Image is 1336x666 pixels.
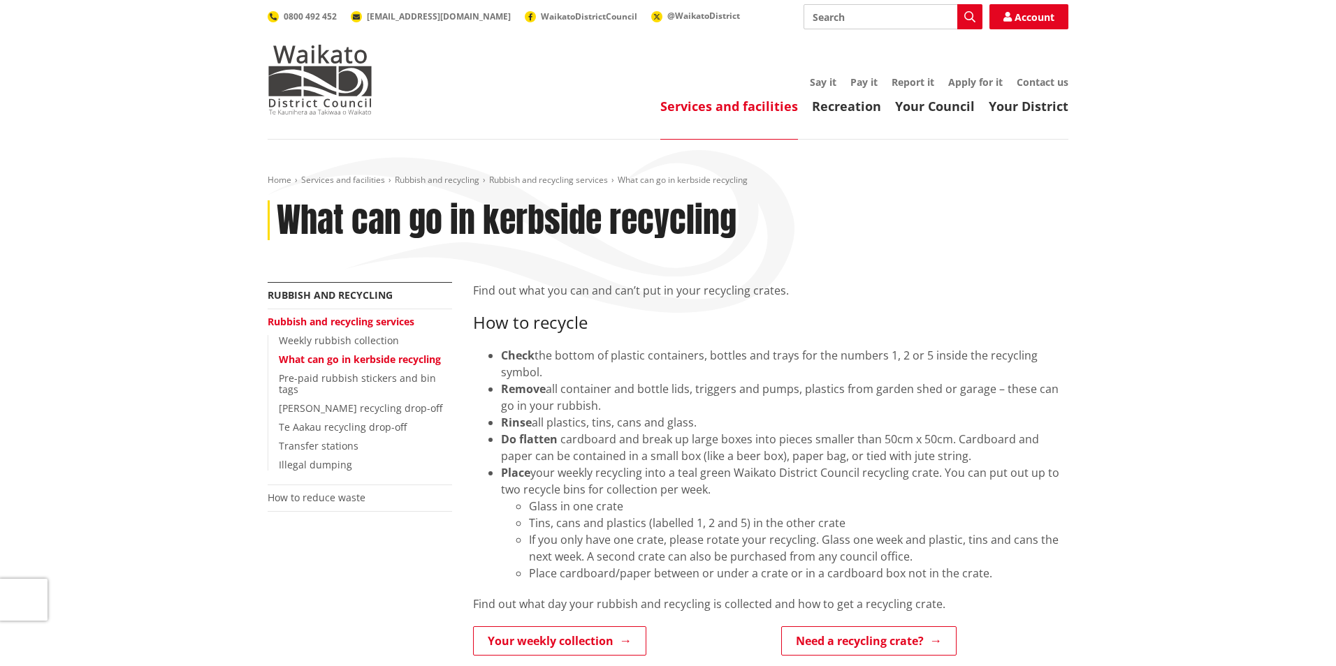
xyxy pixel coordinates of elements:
[279,439,358,452] a: Transfer stations
[660,98,798,114] a: Services and facilities
[501,465,530,480] strong: Place
[284,10,337,22] span: 0800 492 452
[268,10,337,22] a: 0800 492 452
[850,75,878,89] a: Pay it
[489,174,608,186] a: Rubbish and recycling services
[525,10,637,22] a: WaikatoDistrictCouncil
[989,98,1068,114] a: Your District
[279,334,399,347] a: Weekly rubbish collection
[501,431,1039,464] span: cardboard and break up large boxes into pieces smaller than 50cm x 50cm. Cardboard and paper can ...
[810,75,836,89] a: Say it
[473,595,1068,612] p: Find out what day your rubbish and recycling is collected and how to get a recycling crate.
[473,626,646,656] a: Your weekly collection
[501,380,1068,414] div: all container and bottle lids, triggers and pumps, plastics from garden shed or garage – these ca...
[279,353,441,366] a: What can go in kerbside recycling
[501,464,1068,582] li: your weekly recycling into a teal green Waikato District Council recycling crate. You can put out...
[279,401,442,415] a: [PERSON_NAME] recycling drop-off
[268,175,1068,186] nav: breadcrumb
[268,174,291,186] a: Home
[367,10,511,22] span: [EMAIL_ADDRESS][DOMAIN_NAME]
[301,174,385,186] a: Services and facilities
[1017,75,1068,89] a: Contact us
[529,531,1068,565] li: If you only have one crate, please rotate your recycling. Glass one week and plastic, tins and ca...
[501,431,558,447] strong: Do flatten
[395,174,479,186] a: Rubbish and recycling
[667,10,740,22] span: @WaikatoDistrict
[812,98,881,114] a: Recreation
[279,371,436,397] a: Pre-paid rubbish stickers and bin tags
[351,10,511,22] a: [EMAIL_ADDRESS][DOMAIN_NAME]
[279,420,407,434] a: Te Aakau recycling drop-off
[473,313,1068,333] h3: How to recycle
[268,288,393,302] a: Rubbish and recycling
[268,315,414,328] a: Rubbish and recycling services
[277,200,736,241] h1: What can go in kerbside recycling
[501,347,1068,380] div: the bottom of plastic containers, bottles and trays for the numbers 1, 2 or 5 inside the recyclin...
[804,4,982,29] input: Search input
[781,626,957,656] a: Need a recycling crate?
[529,515,1068,531] li: Tins, cans and plastics (labelled 1, 2 and 5) in the other crate
[541,10,637,22] span: WaikatoDistrictCouncil
[529,565,1068,582] li: Place cardboard/paper between or under a crate or in a cardboard box not in the crate.
[895,98,975,114] a: Your Council
[501,381,546,397] strong: Remove
[501,415,532,430] strong: Rinse
[948,75,1003,89] a: Apply for it
[268,491,365,504] a: How to reduce waste
[529,498,1068,515] li: Glass in one crate
[892,75,934,89] a: Report it
[989,4,1068,29] a: Account
[651,10,740,22] a: @WaikatoDistrict
[279,458,352,471] a: Illegal dumping
[473,282,1068,299] p: Find out what you can and can’t put in your recycling crates.
[501,414,1068,431] div: all plastics, tins, cans and glass.
[268,45,372,114] img: Waikato District Council - Te Kaunihera aa Takiwaa o Waikato
[501,348,535,363] strong: Check
[618,174,748,186] span: What can go in kerbside recycling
